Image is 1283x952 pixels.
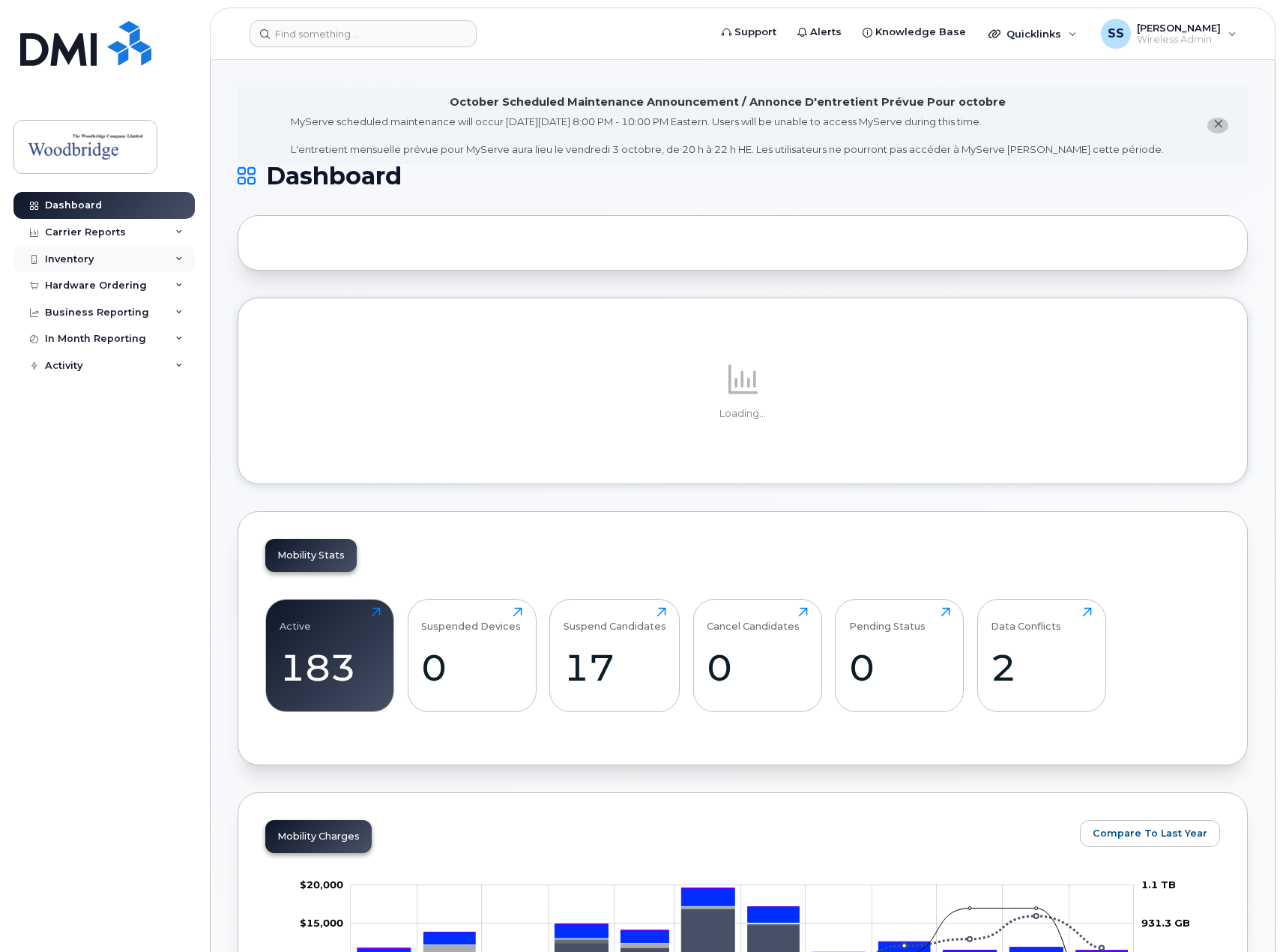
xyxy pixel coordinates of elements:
[280,607,311,632] div: Active
[300,917,343,929] g: $0
[564,607,666,632] div: Suspend Candidates
[300,917,343,929] tspan: $15,000
[266,165,402,187] span: Dashboard
[707,645,808,690] div: 0
[421,645,522,690] div: 0
[421,607,521,632] div: Suspended Devices
[991,645,1092,690] div: 2
[280,645,381,690] div: 183
[450,94,1006,110] div: October Scheduled Maintenance Announcement / Annonce D'entretient Prévue Pour octobre
[849,607,926,632] div: Pending Status
[421,607,522,703] a: Suspended Devices0
[849,607,950,703] a: Pending Status0
[1080,820,1220,847] button: Compare To Last Year
[1141,917,1190,929] tspan: 931.3 GB
[991,607,1061,632] div: Data Conflicts
[300,879,343,891] g: $0
[1207,118,1228,133] button: close notification
[849,645,950,690] div: 0
[280,607,381,703] a: Active183
[1093,826,1207,840] span: Compare To Last Year
[265,407,1220,421] p: Loading...
[991,607,1092,703] a: Data Conflicts2
[300,879,343,891] tspan: $20,000
[707,607,800,632] div: Cancel Candidates
[291,115,1164,157] div: MyServe scheduled maintenance will occur [DATE][DATE] 8:00 PM - 10:00 PM Eastern. Users will be u...
[564,607,666,703] a: Suspend Candidates17
[564,645,666,690] div: 17
[707,607,808,703] a: Cancel Candidates0
[1141,879,1176,891] tspan: 1.1 TB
